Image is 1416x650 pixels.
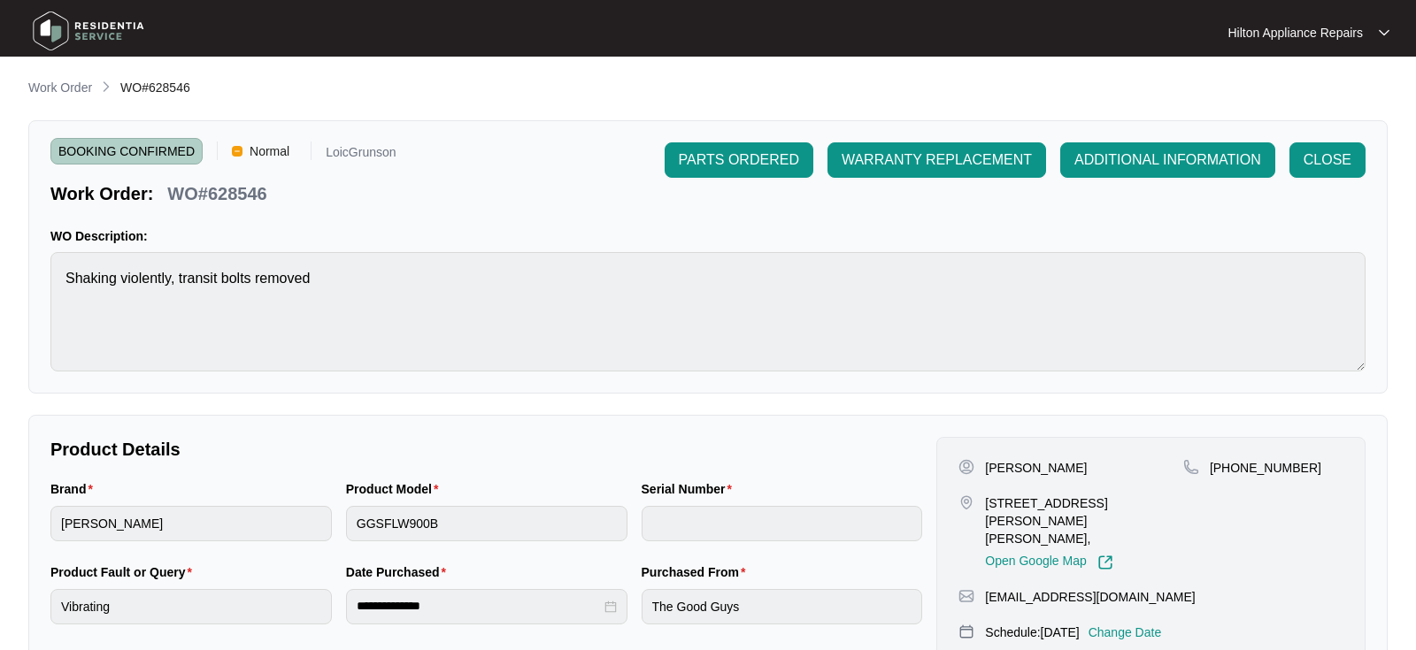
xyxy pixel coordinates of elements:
p: Work Order [28,79,92,96]
span: [PHONE_NUMBER] [1210,461,1321,475]
span: PARTS ORDERED [679,149,799,171]
p: [EMAIL_ADDRESS][DOMAIN_NAME] [985,588,1195,606]
label: Brand [50,480,100,498]
p: Schedule: [DATE] [985,623,1079,641]
input: Product Fault or Query [50,589,332,624]
button: CLOSE [1289,142,1366,178]
label: Product Model [346,480,446,498]
button: PARTS ORDERED [665,142,813,178]
label: Serial Number [642,480,739,498]
img: map-pin [958,623,974,639]
input: Serial Number [642,506,923,541]
span: WARRANTY REPLACEMENT [842,149,1032,171]
p: [PERSON_NAME] [985,459,1087,477]
input: Purchased From [642,589,923,624]
p: WO#628546 [167,181,266,206]
img: dropdown arrow [1379,28,1389,37]
label: Date Purchased [346,563,453,581]
img: map-pin [1183,459,1199,475]
p: WO Description: [50,227,1366,245]
span: WO#628546 [120,80,190,95]
img: map-pin [958,494,974,510]
input: Date Purchased [357,597,601,616]
img: map-pin [958,588,974,604]
span: CLOSE [1304,149,1351,171]
img: residentia service logo [27,4,150,57]
button: ADDITIONAL INFORMATION [1060,142,1275,178]
p: Hilton Appliance Repairs [1227,24,1363,42]
a: Open Google Map [985,554,1112,570]
a: Work Order [25,79,96,98]
p: [STREET_ADDRESS][PERSON_NAME][PERSON_NAME], [985,494,1183,547]
p: Work Order: [50,181,153,206]
img: Vercel Logo [232,146,242,157]
img: chevron-right [99,80,113,94]
input: Product Model [346,506,627,541]
p: Product Details [50,437,922,462]
label: Product Fault or Query [50,563,199,581]
textarea: Shaking violently, transit bolts removed [50,252,1366,371]
span: BOOKING CONFIRMED [50,138,203,164]
button: WARRANTY REPLACEMENT [827,142,1046,178]
span: ADDITIONAL INFORMATION [1074,149,1261,171]
span: Normal [242,138,296,164]
p: LoicGrunson [326,146,396,164]
p: Change Date [1089,623,1162,641]
input: Brand [50,506,332,541]
img: user-pin [958,459,974,475]
label: Purchased From [642,563,753,581]
img: Link-External [1097,554,1113,570]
